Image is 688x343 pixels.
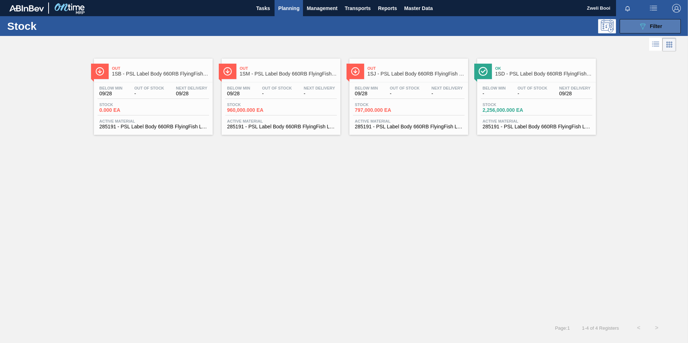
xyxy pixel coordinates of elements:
img: TNhmsLtSVTkK8tSr43FrP2fwEKptu5GPRR3wAAAABJRU5ErkJggg== [9,5,44,12]
span: Out [367,66,465,70]
div: List Vision [649,38,662,51]
span: 09/28 [176,91,207,96]
span: 0.000 EA [99,108,150,113]
span: - [134,91,164,96]
span: Reports [378,4,397,13]
span: Filter [650,23,662,29]
span: 285191 - PSL Label Body 660RB FlyingFish Lemon PU [227,124,335,129]
span: Next Delivery [559,86,590,90]
span: - [304,91,335,96]
a: ÍconeOut1SB - PSL Label Body 660RB FlyingFish Lemon PUBelow Min09/28Out Of Stock-Next Delivery09/... [89,53,216,135]
span: Below Min [227,86,250,90]
span: Active Material [355,119,463,123]
a: ÍconeOk1SD - PSL Label Body 660RB FlyingFish Lemon PUBelow Min-Out Of Stock-Next Delivery09/28Sto... [472,53,599,135]
span: Out Of Stock [517,86,547,90]
span: 1SD - PSL Label Body 660RB FlyingFish Lemon PU [495,71,592,77]
span: Out Of Stock [390,86,420,90]
span: Out [240,66,337,70]
img: userActions [649,4,658,13]
span: Next Delivery [431,86,463,90]
span: 1SB - PSL Label Body 660RB FlyingFish Lemon PU [112,71,209,77]
span: 285191 - PSL Label Body 660RB FlyingFish Lemon PU [99,124,207,129]
span: 2,256,000.000 EA [483,108,533,113]
div: Card Vision [662,38,676,51]
h1: Stock [7,22,115,30]
span: 797,000.000 EA [355,108,405,113]
span: - [390,91,420,96]
span: Stock [227,102,277,107]
span: - [483,91,506,96]
img: Logout [672,4,681,13]
span: Page : 1 [555,325,570,331]
span: - [431,91,463,96]
span: 1SM - PSL Label Body 660RB FlyingFish Lemon PU [240,71,337,77]
span: Next Delivery [176,86,207,90]
span: Out Of Stock [134,86,164,90]
button: Filter [620,19,681,33]
a: ÍconeOut1SJ - PSL Label Body 660RB FlyingFish Lemon PUBelow Min09/28Out Of Stock-Next Delivery-St... [344,53,472,135]
span: Management [307,4,338,13]
span: Below Min [355,86,378,90]
span: Planning [278,4,299,13]
span: 09/28 [355,91,378,96]
img: Ícone [351,67,360,76]
span: 960,000.000 EA [227,108,277,113]
img: Ícone [223,67,232,76]
span: 1SJ - PSL Label Body 660RB FlyingFish Lemon PU [367,71,465,77]
span: 09/28 [559,91,590,96]
span: Below Min [99,86,122,90]
span: 1 - 4 of 4 Registers [581,325,619,331]
button: Notifications [616,3,639,13]
span: Stock [99,102,150,107]
button: < [630,319,648,337]
span: Active Material [227,119,335,123]
span: - [262,91,292,96]
span: Master Data [404,4,433,13]
div: Programming: no user selected [598,19,616,33]
span: 09/28 [227,91,250,96]
span: 285191 - PSL Label Body 660RB FlyingFish Lemon PU [355,124,463,129]
span: Stock [355,102,405,107]
span: Ok [495,66,592,70]
span: 09/28 [99,91,122,96]
img: Ícone [95,67,104,76]
span: Tasks [255,4,271,13]
span: Active Material [99,119,207,123]
span: Below Min [483,86,506,90]
span: Out [112,66,209,70]
span: Transports [345,4,371,13]
span: Next Delivery [304,86,335,90]
button: > [648,319,666,337]
span: Active Material [483,119,590,123]
a: ÍconeOut1SM - PSL Label Body 660RB FlyingFish Lemon PUBelow Min09/28Out Of Stock-Next Delivery-St... [216,53,344,135]
span: 285191 - PSL Label Body 660RB FlyingFish Lemon PU [483,124,590,129]
span: - [517,91,547,96]
span: Out Of Stock [262,86,292,90]
span: Stock [483,102,533,107]
img: Ícone [479,67,488,76]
